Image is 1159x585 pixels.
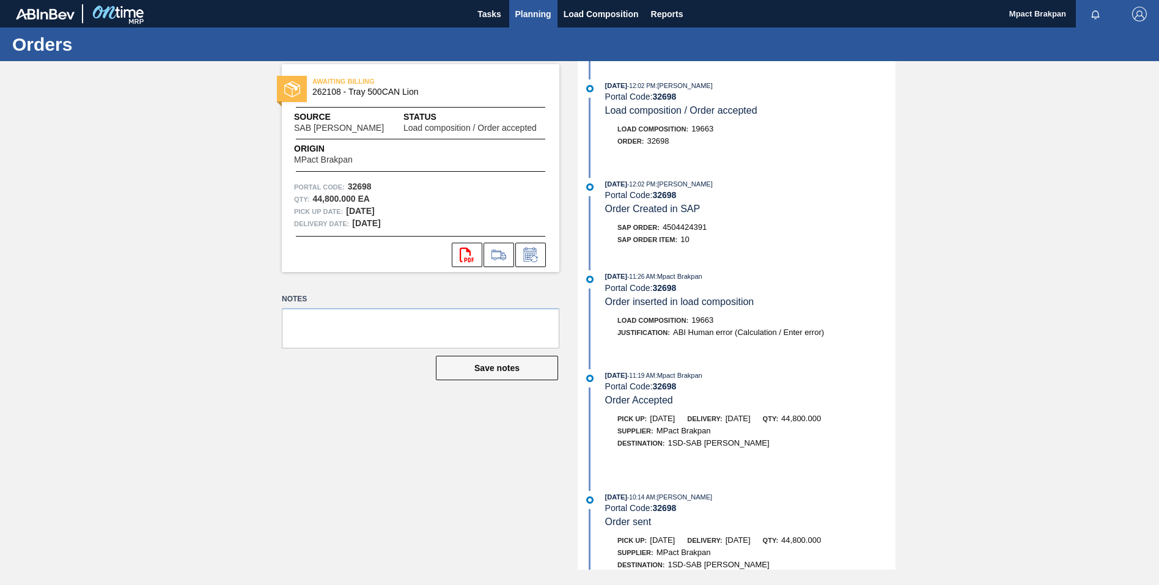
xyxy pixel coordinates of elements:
[617,561,664,568] span: Destination:
[294,123,384,133] span: SAB [PERSON_NAME]
[605,517,652,527] span: Order sent
[627,181,655,188] span: - 12:02 PM
[294,205,343,218] span: Pick up Date:
[605,503,896,513] div: Portal Code:
[726,414,751,423] span: [DATE]
[650,535,675,545] span: [DATE]
[586,496,594,504] img: atual
[605,92,896,101] div: Portal Code:
[605,204,701,214] span: Order Created in SAP
[605,395,673,405] span: Order Accepted
[484,243,514,267] div: Go to Load Composition
[403,111,547,123] span: Status
[605,372,627,379] span: [DATE]
[627,494,655,501] span: - 10:14 AM
[663,223,707,232] span: 4504424391
[16,9,75,20] img: TNhmsLtSVTkK8tSr43FrP2fwEKptu5GPRR3wAAAABJRU5ErkJggg==
[680,235,689,244] span: 10
[1076,6,1115,23] button: Notifications
[452,243,482,267] div: Open PDF file
[605,283,896,293] div: Portal Code:
[617,549,653,556] span: Supplier:
[652,92,676,101] strong: 32698
[605,381,896,391] div: Portal Code:
[346,206,374,216] strong: [DATE]
[617,427,653,435] span: Supplier:
[294,181,345,193] span: Portal Code:
[763,537,778,544] span: Qty:
[586,85,594,92] img: atual
[564,7,639,21] span: Load Composition
[655,273,702,280] span: : Mpact Brakpan
[294,155,353,164] span: MPact Brakpan
[312,87,534,97] span: 262108 - Tray 500CAN Lion
[605,105,757,116] span: Load composition / Order accepted
[605,180,627,188] span: [DATE]
[781,414,821,423] span: 44,800.000
[627,83,655,89] span: - 12:02 PM
[617,415,647,422] span: Pick up:
[655,372,702,379] span: : Mpact Brakpan
[284,81,300,97] img: status
[647,136,669,145] span: 32698
[687,537,722,544] span: Delivery:
[586,183,594,191] img: atual
[586,375,594,382] img: atual
[605,273,627,280] span: [DATE]
[652,503,676,513] strong: 32698
[348,182,372,191] strong: 32698
[673,328,824,337] span: ABI Human error (Calculation / Enter error)
[668,560,769,569] span: 1SD-SAB [PERSON_NAME]
[352,218,380,228] strong: [DATE]
[294,193,309,205] span: Qty :
[617,440,664,447] span: Destination:
[617,125,688,133] span: Load Composition :
[436,356,558,380] button: Save notes
[605,82,627,89] span: [DATE]
[657,548,711,557] span: MPact Brakpan
[726,535,751,545] span: [DATE]
[617,138,644,145] span: Order :
[687,415,722,422] span: Delivery:
[627,372,655,379] span: - 11:19 AM
[655,493,713,501] span: : [PERSON_NAME]
[781,535,821,545] span: 44,800.000
[282,290,559,308] label: Notes
[294,218,349,230] span: Delivery Date:
[627,273,655,280] span: - 11:26 AM
[617,317,688,324] span: Load Composition :
[12,37,229,51] h1: Orders
[650,414,675,423] span: [DATE]
[586,276,594,283] img: atual
[605,296,754,307] span: Order inserted in load composition
[763,415,778,422] span: Qty:
[515,7,551,21] span: Planning
[651,7,683,21] span: Reports
[1132,7,1147,21] img: Logout
[655,180,713,188] span: : [PERSON_NAME]
[403,123,537,133] span: Load composition / Order accepted
[312,75,484,87] span: AWAITING BILLING
[476,7,503,21] span: Tasks
[652,190,676,200] strong: 32698
[294,142,383,155] span: Origin
[691,124,713,133] span: 19663
[652,381,676,391] strong: 32698
[605,493,627,501] span: [DATE]
[617,329,670,336] span: Justification:
[312,194,369,204] strong: 44,800.000 EA
[657,426,711,435] span: MPact Brakpan
[652,283,676,293] strong: 32698
[515,243,546,267] div: Inform order change
[294,111,403,123] span: Source
[655,82,713,89] span: : [PERSON_NAME]
[668,438,769,447] span: 1SD-SAB [PERSON_NAME]
[617,224,660,231] span: SAP Order:
[617,537,647,544] span: Pick up:
[605,190,896,200] div: Portal Code:
[617,236,677,243] span: SAP Order Item:
[691,315,713,325] span: 19663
